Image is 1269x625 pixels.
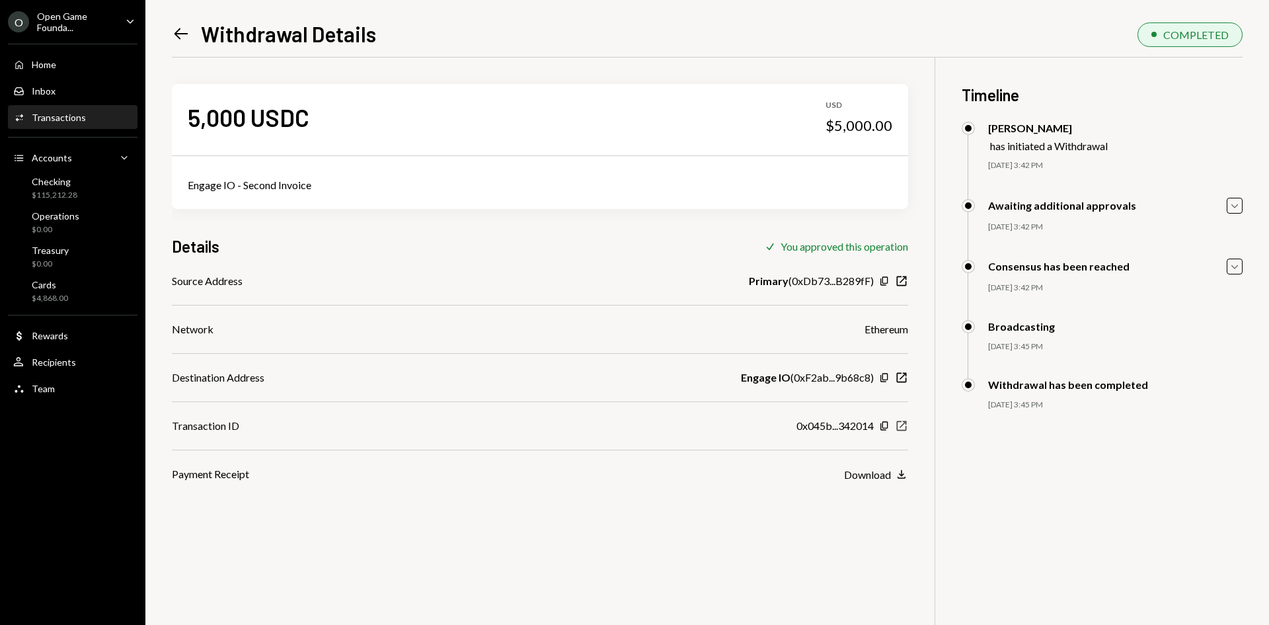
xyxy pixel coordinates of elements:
div: $0.00 [32,224,79,235]
a: Treasury$0.00 [8,241,137,272]
div: Operations [32,210,79,222]
a: Accounts [8,146,137,169]
div: O [8,11,29,32]
div: $5,000.00 [826,116,892,135]
div: Transactions [32,112,86,123]
div: Network [172,321,213,337]
div: COMPLETED [1163,28,1229,41]
div: Home [32,59,56,70]
div: Source Address [172,273,243,289]
div: [DATE] 3:42 PM [988,160,1243,171]
div: $115,212.28 [32,190,77,201]
div: Awaiting additional approvals [988,199,1136,212]
div: 0x045b...342014 [796,418,874,434]
a: Transactions [8,105,137,129]
div: [PERSON_NAME] [988,122,1108,134]
div: USD [826,100,892,111]
div: Engage IO - Second Invoice [188,177,892,193]
div: Treasury [32,245,69,256]
div: has initiated a Withdrawal [990,140,1108,152]
div: Accounts [32,152,72,163]
a: Operations$0.00 [8,206,137,238]
div: Inbox [32,85,56,97]
div: ( 0xDb73...B289fF ) [749,273,874,289]
div: You approved this operation [781,240,908,253]
div: Destination Address [172,370,264,386]
div: [DATE] 3:42 PM [988,222,1243,233]
b: Engage IO [741,370,790,386]
div: Cards [32,279,68,290]
b: Primary [749,273,788,289]
h3: Details [172,235,219,257]
a: Checking$115,212.28 [8,172,137,204]
div: 5,000 USDC [188,103,309,132]
div: Download [844,468,891,481]
div: Ethereum [865,321,908,337]
div: Payment Receipt [172,466,249,482]
div: Recipients [32,356,76,368]
a: Rewards [8,323,137,347]
a: Inbox [8,79,137,103]
div: [DATE] 3:45 PM [988,399,1243,411]
a: Cards$4,868.00 [8,275,137,307]
div: Rewards [32,330,68,341]
div: Team [32,383,55,394]
button: Download [844,468,908,482]
h1: Withdrawal Details [201,21,376,47]
div: $4,868.00 [32,293,68,304]
div: [DATE] 3:45 PM [988,341,1243,353]
div: $0.00 [32,259,69,270]
div: ( 0xF2ab...9b68c8 ) [741,370,874,386]
a: Recipients [8,350,137,374]
div: Checking [32,176,77,187]
div: Withdrawal has been completed [988,378,1148,391]
div: [DATE] 3:42 PM [988,282,1243,294]
div: Open Game Founda... [37,11,115,33]
h3: Timeline [962,84,1243,106]
div: Broadcasting [988,320,1055,333]
a: Team [8,376,137,400]
div: Consensus has been reached [988,260,1130,272]
div: Transaction ID [172,418,239,434]
a: Home [8,52,137,76]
